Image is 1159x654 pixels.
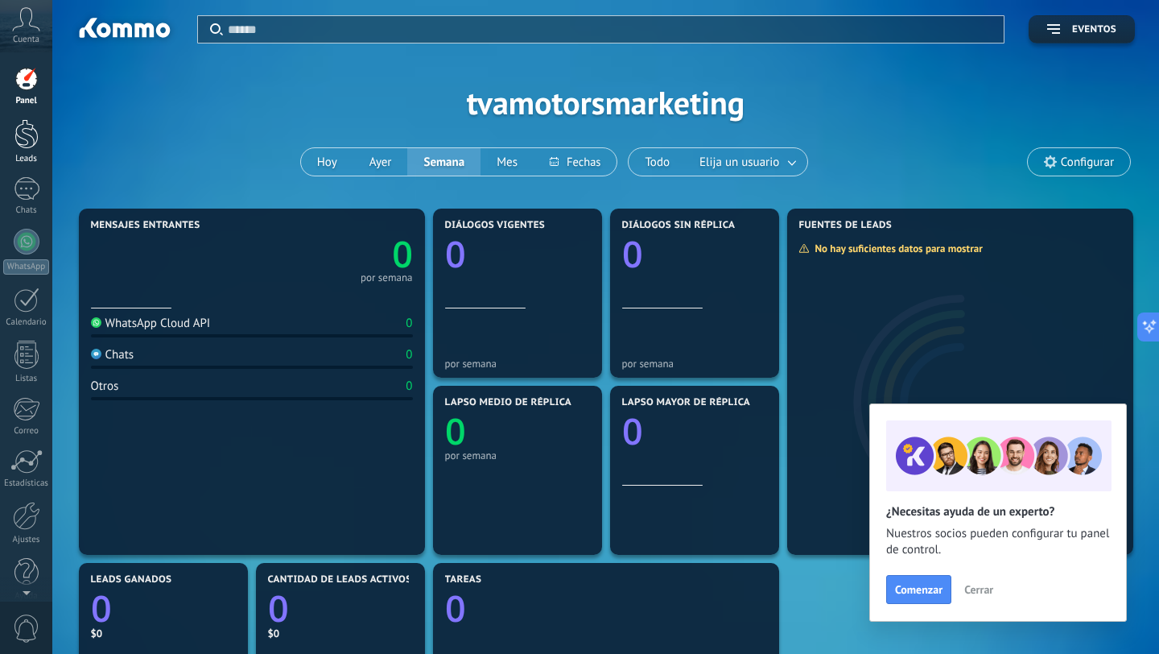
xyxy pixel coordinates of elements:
[3,259,49,275] div: WhatsApp
[445,584,767,633] a: 0
[481,148,534,176] button: Mes
[798,242,994,255] div: No hay suficientes datos para mostrar
[622,230,643,279] text: 0
[361,274,413,282] div: por semana
[1061,155,1114,169] span: Configurar
[392,230,413,279] text: 0
[445,574,482,586] span: Tareas
[445,220,546,231] span: Diálogos vigentes
[622,358,767,370] div: por semana
[445,449,590,462] div: por semana
[445,230,466,279] text: 0
[799,220,893,231] span: Fuentes de leads
[407,148,481,176] button: Semana
[629,148,686,176] button: Todo
[622,397,750,408] span: Lapso mayor de réplica
[895,584,942,595] span: Comenzar
[13,35,39,45] span: Cuenta
[252,230,413,279] a: 0
[3,535,50,545] div: Ajustes
[91,220,200,231] span: Mensajes entrantes
[957,577,1000,602] button: Cerrar
[91,379,119,394] div: Otros
[886,504,1110,519] h2: ¿Necesitas ayuda de un experto?
[3,317,50,328] div: Calendario
[91,584,112,633] text: 0
[406,379,412,394] div: 0
[3,374,50,384] div: Listas
[3,205,50,216] div: Chats
[91,347,134,362] div: Chats
[3,478,50,489] div: Estadísticas
[445,358,590,370] div: por semana
[268,584,289,633] text: 0
[3,154,50,164] div: Leads
[91,317,101,328] img: WhatsApp Cloud API
[1029,15,1135,43] button: Eventos
[268,574,412,586] span: Cantidad de leads activos
[622,220,736,231] span: Diálogos sin réplica
[886,575,951,604] button: Comenzar
[445,407,466,456] text: 0
[3,96,50,106] div: Panel
[1072,24,1116,35] span: Eventos
[91,574,172,586] span: Leads ganados
[353,148,408,176] button: Ayer
[301,148,353,176] button: Hoy
[91,627,236,640] div: $0
[964,584,993,595] span: Cerrar
[406,316,412,331] div: 0
[445,584,466,633] text: 0
[622,407,643,456] text: 0
[406,347,412,362] div: 0
[91,584,236,633] a: 0
[696,151,782,173] span: Elija un usuario
[886,526,1110,558] span: Nuestros socios pueden configurar tu panel de control.
[534,148,617,176] button: Fechas
[3,426,50,437] div: Correo
[91,349,101,359] img: Chats
[268,584,413,633] a: 0
[268,627,413,640] div: $0
[686,148,807,176] button: Elija un usuario
[445,397,572,408] span: Lapso medio de réplica
[91,316,211,331] div: WhatsApp Cloud API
